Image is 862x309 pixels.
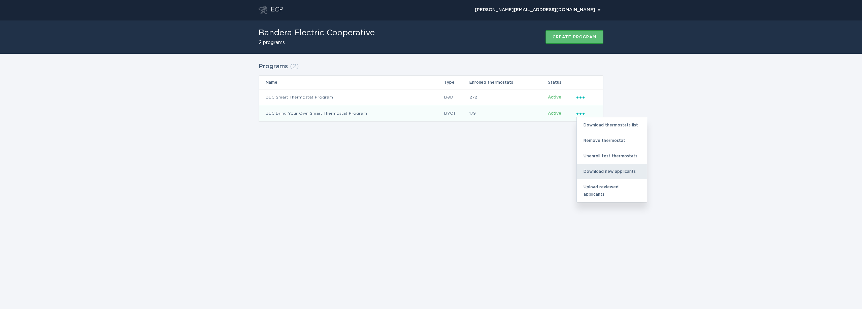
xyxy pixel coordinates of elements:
[259,40,375,45] h2: 2 programs
[271,6,283,14] div: ECP
[577,117,647,133] div: Download thermostats list
[577,133,647,148] div: Remove thermostat
[259,89,444,105] td: BEC Smart Thermostat Program
[469,89,548,105] td: 272
[259,105,444,121] td: BEC Bring Your Own Smart Thermostat Program
[259,89,603,105] tr: f33ceaee3fcb4cf7af107bc98b93423d
[548,76,576,89] th: Status
[444,89,469,105] td: B&D
[259,76,603,89] tr: Table Headers
[444,76,469,89] th: Type
[577,148,647,164] div: Unenroll test thermostats
[545,30,603,44] button: Create program
[553,35,596,39] div: Create program
[259,61,288,73] h2: Programs
[577,164,647,179] div: Download new applicants
[259,105,603,121] tr: ae16546651324272bfc7927687d2fa4e
[576,93,596,101] div: Popover menu
[444,105,469,121] td: BYOT
[259,29,375,37] h1: Bandera Electric Cooperative
[469,76,548,89] th: Enrolled thermostats
[472,5,603,15] div: Popover menu
[469,105,548,121] td: 179
[577,179,647,202] div: Upload reviewed applicants
[259,76,444,89] th: Name
[548,111,561,115] span: Active
[472,5,603,15] button: Open user account details
[259,6,267,14] button: Go to dashboard
[548,95,561,99] span: Active
[290,64,299,70] span: ( 2 )
[475,8,600,12] div: [PERSON_NAME][EMAIL_ADDRESS][DOMAIN_NAME]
